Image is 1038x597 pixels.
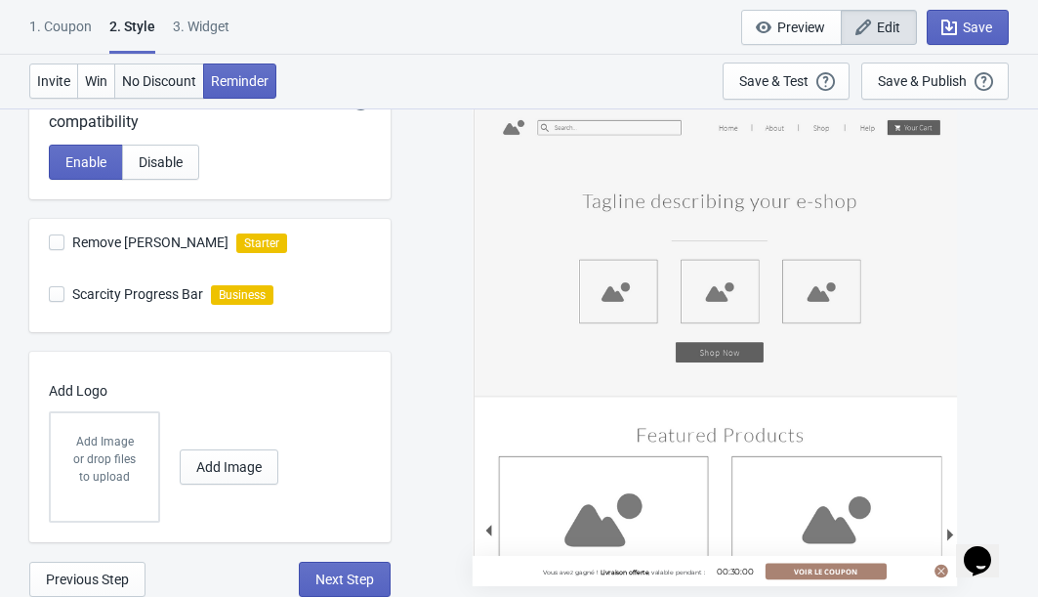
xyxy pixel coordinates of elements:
button: Preview [741,10,842,45]
span: Win [85,73,107,89]
span: Enable [65,154,106,170]
button: Win [77,64,115,99]
button: Previous Step [29,562,145,597]
div: or drop files to upload [70,450,139,486]
span: , valable pendant : [648,568,705,576]
button: Invite [29,64,78,99]
i: Business [211,285,273,305]
div: 1. Coupon [29,17,92,51]
div: 2 . Style [109,17,155,54]
button: No Discount [114,64,204,99]
button: Add Image [180,449,278,485]
p: Add Image [70,433,139,450]
button: Enable [49,145,123,180]
iframe: chat widget [956,519,1018,577]
button: Next Step [299,562,391,597]
div: 00:30:00 [705,565,765,577]
span: Reminder [211,73,269,89]
div: Enable countdown with high mobile compatibility [49,87,352,134]
span: Preview [777,20,825,35]
div: 3. Widget [173,17,229,51]
span: Edit [877,20,900,35]
span: Vous avez gagné ! [543,568,599,576]
button: Disable [122,145,199,180]
span: Invite [37,73,70,89]
button: Voir le coupon [765,563,886,579]
div: Save & Test [739,73,809,89]
span: Remove [PERSON_NAME] [72,233,228,252]
button: Save [927,10,1009,45]
button: Reminder [203,64,276,99]
span: No Discount [122,73,196,89]
span: Next Step [315,572,374,587]
span: Livraison offerte [600,568,648,576]
span: Scarcity Progress Bar [72,284,203,304]
span: Add Image [196,459,262,475]
button: Edit [841,10,917,45]
span: Save [963,20,992,35]
button: Save & Test [723,63,850,100]
div: Save & Publish [878,73,967,89]
span: Previous Step [46,572,129,587]
p: Add Logo [49,381,361,402]
span: Disable [139,154,183,170]
i: Starter [236,234,287,253]
button: Save & Publish [861,63,1009,100]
